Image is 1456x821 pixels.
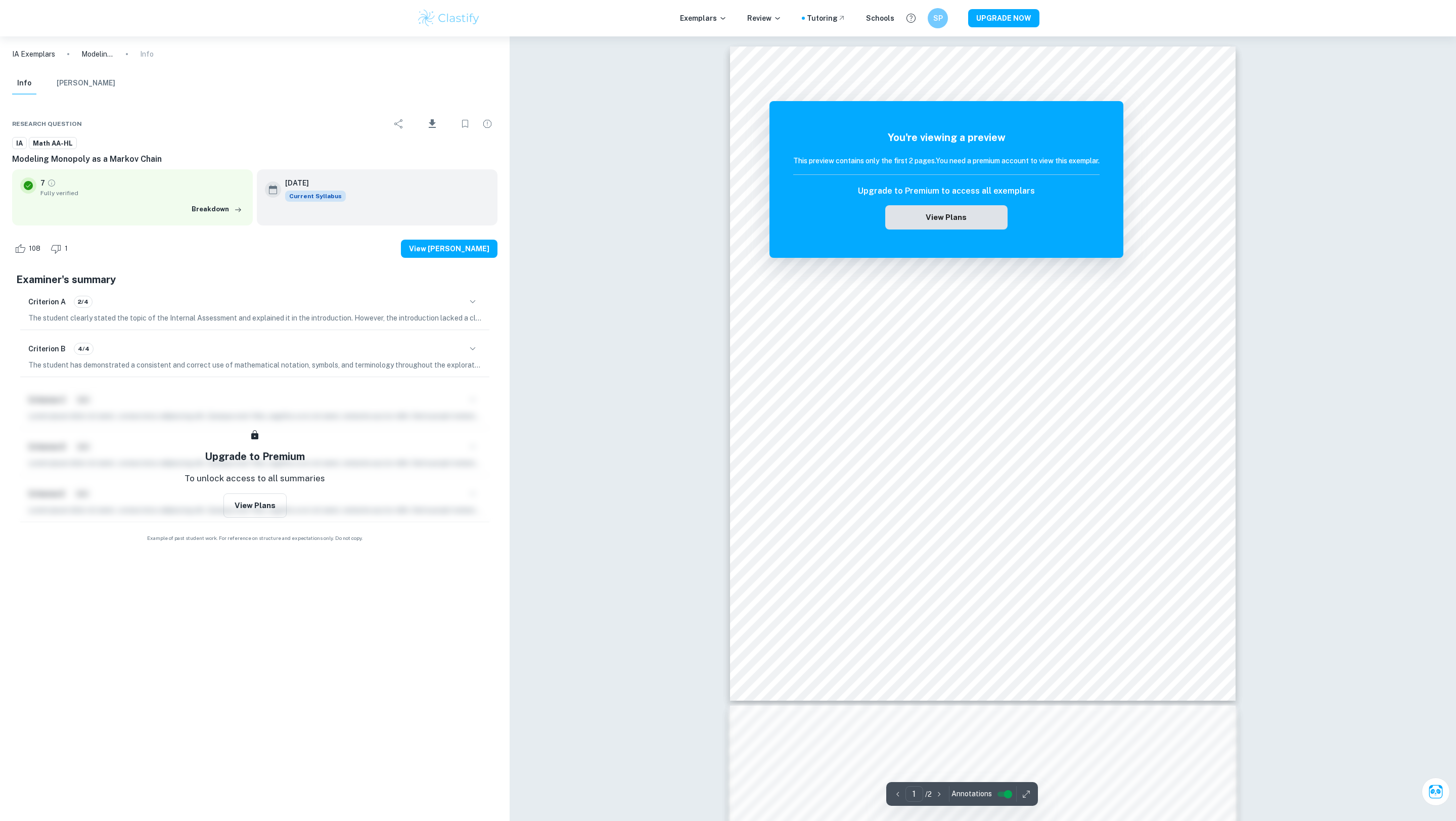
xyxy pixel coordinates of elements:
button: View Plans [885,205,1008,230]
div: Share [389,114,409,134]
a: Math AA-HL [29,137,77,150]
h6: Upgrade to Premium to access all exemplars [858,185,1035,197]
span: 4/4 [74,344,93,353]
a: Grade fully verified [47,178,56,188]
button: [PERSON_NAME] [57,72,115,95]
div: Dislike [48,241,73,257]
span: 108 [23,244,46,254]
p: Info [140,49,154,60]
button: Ask Clai [1422,778,1450,806]
button: UPGRADE NOW [968,9,1039,27]
div: Download [411,111,453,137]
div: Report issue [477,114,497,134]
span: Research question [12,119,82,128]
a: IA Exemplars [12,49,55,60]
p: / 2 [925,789,932,800]
h6: Criterion A [28,296,66,307]
button: View [PERSON_NAME] [401,240,497,258]
span: Fully verified [40,189,245,198]
p: Modeling Monopoly as a Markov Chain [81,49,114,60]
p: Exemplars [680,13,727,24]
img: Clastify logo [417,8,481,28]
p: The student clearly stated the topic of the Internal Assessment and explained it in the introduct... [28,312,481,324]
h6: [DATE] [285,177,338,189]
h6: Modeling Monopoly as a Markov Chain [12,153,497,165]
p: The student has demonstrated a consistent and correct use of mathematical notation, symbols, and ... [28,359,481,371]
span: IA [13,139,26,149]
h5: You're viewing a preview [793,130,1100,145]
h6: This preview contains only the first 2 pages. You need a premium account to view this exemplar. [793,155,1100,166]
p: To unlock access to all summaries [185,472,325,485]
a: Schools [866,13,894,24]
div: Like [12,241,46,257]
span: 2/4 [74,297,92,306]
span: Example of past student work. For reference on structure and expectations only. Do not copy. [12,534,497,542]
button: Info [12,72,36,95]
p: 7 [40,177,45,189]
h6: Criterion B [28,343,66,354]
a: IA [12,137,27,150]
h5: Upgrade to Premium [205,449,305,464]
div: This exemplar is based on the current syllabus. Feel free to refer to it for inspiration/ideas wh... [285,191,346,202]
span: Math AA-HL [29,139,76,149]
a: Tutoring [807,13,846,24]
button: Breakdown [189,202,245,217]
button: View Plans [223,493,287,518]
h6: SP [932,13,944,24]
p: Review [747,13,782,24]
span: Annotations [951,789,992,799]
span: Current Syllabus [285,191,346,202]
h5: Examiner's summary [16,272,493,287]
button: SP [928,8,948,28]
div: Bookmark [455,114,475,134]
button: Help and Feedback [902,10,920,27]
span: 1 [59,244,73,254]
